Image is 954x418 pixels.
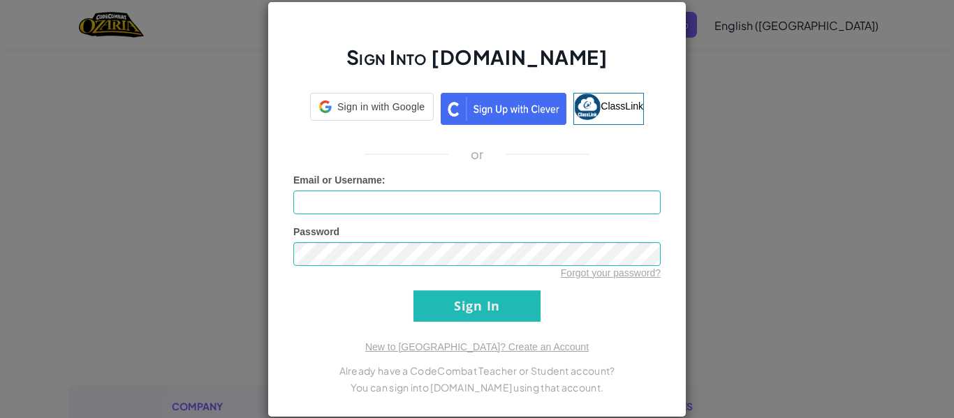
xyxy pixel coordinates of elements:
p: or [471,146,484,163]
label: : [293,173,386,187]
span: ClassLink [601,100,643,111]
a: New to [GEOGRAPHIC_DATA]? Create an Account [365,341,589,352]
h2: Sign Into [DOMAIN_NAME] [293,44,661,84]
p: You can sign into [DOMAIN_NAME] using that account. [293,379,661,396]
span: Email or Username [293,174,382,186]
img: classlink-logo-small.png [574,94,601,120]
div: Sign in with Google [310,93,434,121]
input: Sign In [413,290,541,322]
a: Sign in with Google [310,93,434,125]
span: Sign in with Google [337,100,425,114]
a: Forgot your password? [561,267,661,278]
img: clever_sso_button@2x.png [441,93,566,125]
span: Password [293,226,339,237]
p: Already have a CodeCombat Teacher or Student account? [293,362,661,379]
